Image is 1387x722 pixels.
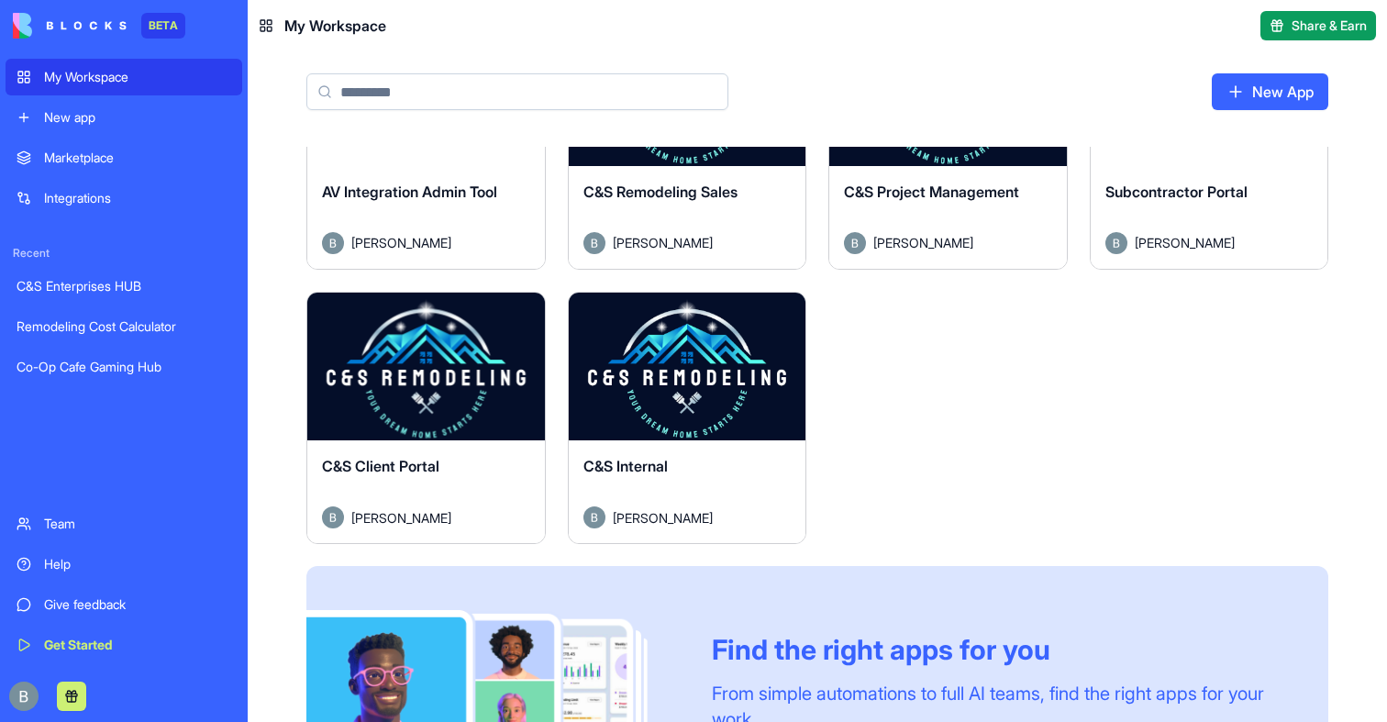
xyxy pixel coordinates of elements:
div: New app [44,108,231,127]
a: Integrations [6,180,242,217]
div: Get Started [44,636,231,654]
img: ACg8ocIug40qN1SCXJiinWdltW7QsPxROn8ZAVDlgOtPD8eQfXIZmw=s96-c [9,682,39,711]
div: Remodeling Cost Calculator [17,317,231,336]
a: Co-Op Cafe Gaming Hub [6,349,242,385]
span: [PERSON_NAME] [351,233,451,252]
span: C&S Remodeling Sales [583,183,738,201]
a: Help [6,546,242,583]
span: [PERSON_NAME] [613,233,713,252]
span: Recent [6,246,242,261]
a: C&S Client PortalAvatar[PERSON_NAME] [306,292,546,545]
a: Remodeling Cost Calculator [6,308,242,345]
span: Share & Earn [1292,17,1367,35]
div: Find the right apps for you [712,633,1284,666]
span: [PERSON_NAME] [351,508,451,528]
a: Give feedback [6,586,242,623]
a: BETA [13,13,185,39]
div: Integrations [44,189,231,207]
span: [PERSON_NAME] [613,508,713,528]
span: [PERSON_NAME] [873,233,973,252]
span: C&S Client Portal [322,457,439,475]
img: Avatar [583,232,605,254]
a: C&S Enterprises HUB [6,268,242,305]
span: Subcontractor Portal [1105,183,1248,201]
img: Avatar [844,232,866,254]
span: [PERSON_NAME] [1135,233,1235,252]
div: Marketplace [44,149,231,167]
span: AV Integration Admin Tool [322,183,497,201]
a: Team [6,505,242,542]
img: Avatar [322,232,344,254]
div: Team [44,515,231,533]
span: C&S Project Management [844,183,1019,201]
div: BETA [141,13,185,39]
a: New App [1212,73,1328,110]
button: Share & Earn [1260,11,1376,40]
div: Help [44,555,231,573]
img: Avatar [1105,232,1127,254]
img: logo [13,13,127,39]
img: Avatar [322,506,344,528]
a: My Workspace [6,59,242,95]
div: My Workspace [44,68,231,86]
a: Get Started [6,627,242,663]
span: C&S Internal [583,457,668,475]
div: Give feedback [44,595,231,614]
a: Marketplace [6,139,242,176]
img: Avatar [583,506,605,528]
div: C&S Enterprises HUB [17,277,231,295]
a: C&S InternalAvatar[PERSON_NAME] [568,292,807,545]
div: Co-Op Cafe Gaming Hub [17,358,231,376]
a: New app [6,99,242,136]
span: My Workspace [284,15,386,37]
